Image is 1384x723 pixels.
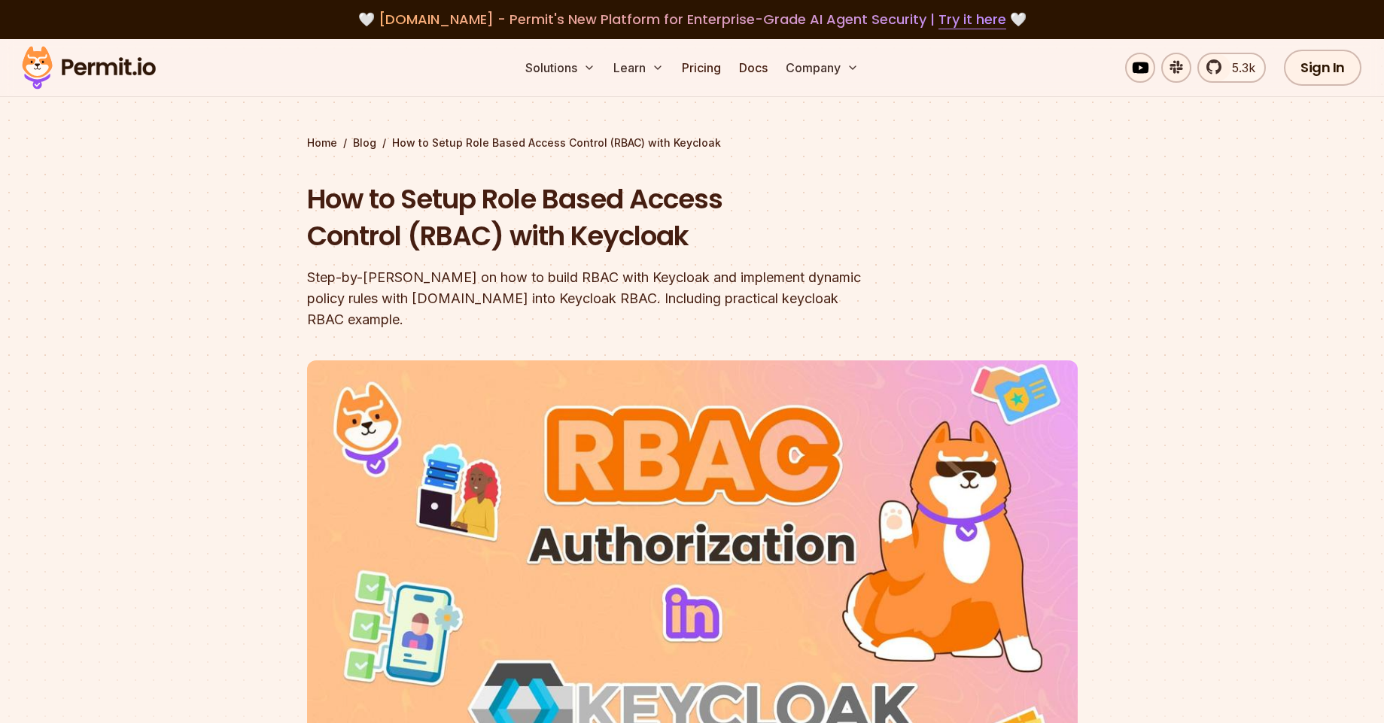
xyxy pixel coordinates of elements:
[780,53,865,83] button: Company
[733,53,774,83] a: Docs
[307,181,885,255] h1: How to Setup Role Based Access Control (RBAC) with Keycloak
[519,53,601,83] button: Solutions
[307,135,1078,150] div: / /
[1223,59,1255,77] span: 5.3k
[353,135,376,150] a: Blog
[938,10,1006,29] a: Try it here
[15,42,163,93] img: Permit logo
[676,53,727,83] a: Pricing
[36,9,1348,30] div: 🤍 🤍
[379,10,1006,29] span: [DOMAIN_NAME] - Permit's New Platform for Enterprise-Grade AI Agent Security |
[307,135,337,150] a: Home
[307,267,885,330] div: Step-by-[PERSON_NAME] on how to build RBAC with Keycloak and implement dynamic policy rules with ...
[1197,53,1266,83] a: 5.3k
[607,53,670,83] button: Learn
[1284,50,1361,86] a: Sign In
